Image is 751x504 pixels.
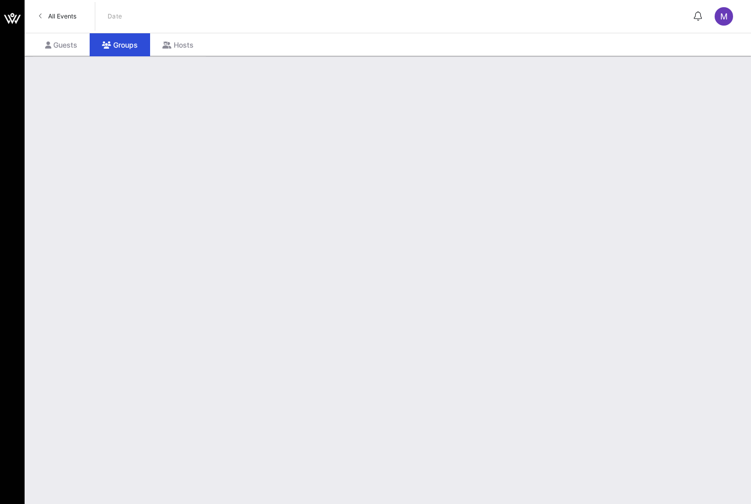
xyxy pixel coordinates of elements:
div: Guests [33,33,90,56]
div: Groups [90,33,150,56]
span: All Events [48,12,76,20]
a: All Events [33,8,82,25]
div: Hosts [150,33,206,56]
p: Date [108,11,122,22]
div: M [715,7,733,26]
span: M [720,11,727,22]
